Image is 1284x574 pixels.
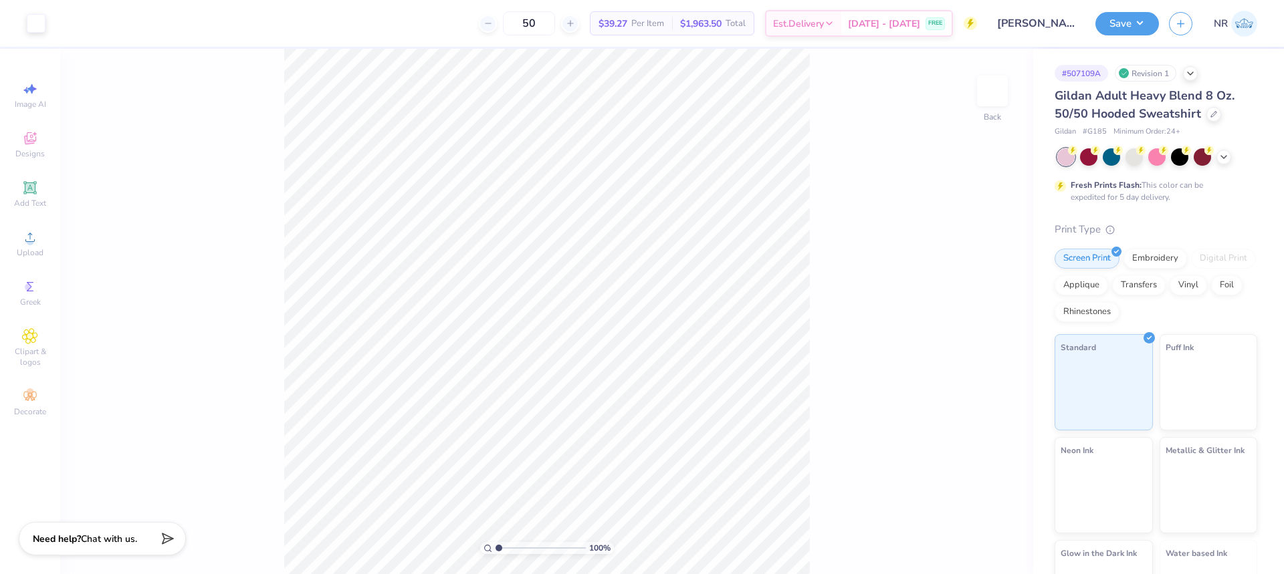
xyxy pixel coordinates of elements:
[1115,65,1176,82] div: Revision 1
[1071,179,1235,203] div: This color can be expedited for 5 day delivery.
[1112,275,1166,295] div: Transfers
[631,17,664,31] span: Per Item
[33,533,81,545] strong: Need help?
[1061,460,1147,527] img: Neon Ink
[503,11,555,35] input: – –
[1170,275,1207,295] div: Vinyl
[1071,180,1142,190] strong: Fresh Prints Flash:
[1166,443,1245,457] span: Metallic & Glitter Ink
[15,148,45,159] span: Designs
[1061,357,1147,424] img: Standard
[987,10,1085,37] input: Untitled Design
[1166,357,1252,424] img: Puff Ink
[1055,88,1235,122] span: Gildan Adult Heavy Blend 8 Oz. 50/50 Hooded Sweatshirt
[14,406,46,417] span: Decorate
[984,111,1001,123] div: Back
[1123,249,1187,269] div: Embroidery
[928,19,942,28] span: FREE
[1055,222,1257,237] div: Print Type
[14,198,46,208] span: Add Text
[1055,126,1076,138] span: Gildan
[726,17,746,31] span: Total
[1214,11,1257,37] a: NR
[1061,443,1093,457] span: Neon Ink
[1191,249,1256,269] div: Digital Print
[7,346,53,368] span: Clipart & logos
[81,533,137,545] span: Chat with us.
[1055,302,1119,322] div: Rhinestones
[1061,340,1096,354] span: Standard
[1055,65,1108,82] div: # 507109A
[1211,275,1243,295] div: Foil
[680,17,722,31] span: $1,963.50
[1113,126,1180,138] span: Minimum Order: 24 +
[848,17,920,31] span: [DATE] - [DATE]
[1055,275,1108,295] div: Applique
[1061,546,1137,560] span: Glow in the Dark Ink
[1231,11,1257,37] img: Niki Roselle Tendencia
[1166,460,1252,527] img: Metallic & Glitter Ink
[1055,249,1119,269] div: Screen Print
[1083,126,1107,138] span: # G185
[1166,340,1194,354] span: Puff Ink
[773,17,824,31] span: Est. Delivery
[1214,16,1228,31] span: NR
[15,99,46,110] span: Image AI
[599,17,627,31] span: $39.27
[1095,12,1159,35] button: Save
[1166,546,1227,560] span: Water based Ink
[17,247,43,258] span: Upload
[20,297,41,307] span: Greek
[979,78,1006,104] img: Back
[589,542,611,554] span: 100 %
